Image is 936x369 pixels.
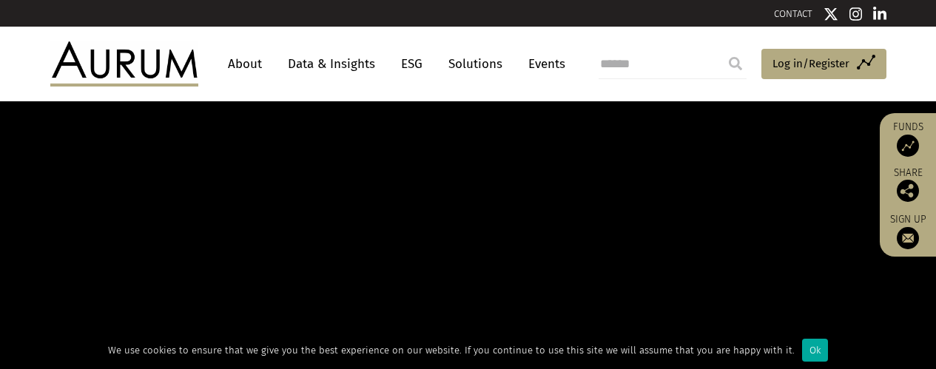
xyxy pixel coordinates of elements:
[521,50,565,78] a: Events
[887,121,929,157] a: Funds
[50,41,198,86] img: Aurum
[849,7,863,21] img: Instagram icon
[802,339,828,362] div: Ok
[824,7,838,21] img: Twitter icon
[394,50,430,78] a: ESG
[887,168,929,202] div: Share
[897,227,919,249] img: Sign up to our newsletter
[761,49,886,80] a: Log in/Register
[721,49,750,78] input: Submit
[220,50,269,78] a: About
[280,50,383,78] a: Data & Insights
[774,8,812,19] a: CONTACT
[887,213,929,249] a: Sign up
[873,7,886,21] img: Linkedin icon
[772,55,849,72] span: Log in/Register
[441,50,510,78] a: Solutions
[897,180,919,202] img: Share this post
[897,135,919,157] img: Access Funds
